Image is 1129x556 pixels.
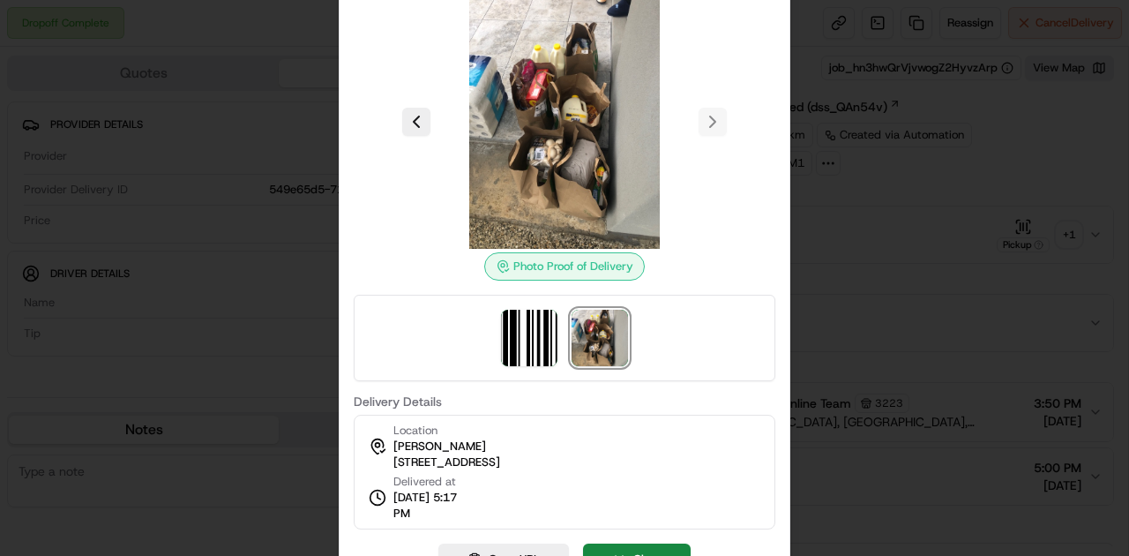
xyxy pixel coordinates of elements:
[393,455,500,470] span: [STREET_ADDRESS]
[393,439,486,455] span: [PERSON_NAME]
[393,423,437,439] span: Location
[393,474,475,490] span: Delivered at
[572,310,628,366] img: photo_proof_of_delivery image
[393,490,475,522] span: [DATE] 5:17 PM
[354,395,775,408] label: Delivery Details
[484,252,645,281] div: Photo Proof of Delivery
[501,310,557,366] img: barcode_scan_on_pickup image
